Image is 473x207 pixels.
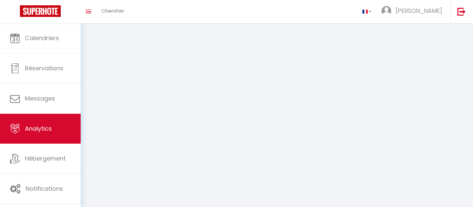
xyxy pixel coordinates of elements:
[20,5,61,17] img: Super Booking
[101,7,124,14] span: Chercher
[25,154,66,163] span: Hébergement
[25,64,63,72] span: Réservations
[25,34,59,42] span: Calendriers
[396,7,442,15] span: [PERSON_NAME]
[25,124,52,133] span: Analytics
[26,184,63,193] span: Notifications
[457,7,466,16] img: logout
[381,6,391,16] img: ...
[445,179,473,207] iframe: LiveChat chat widget
[25,94,55,103] span: Messages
